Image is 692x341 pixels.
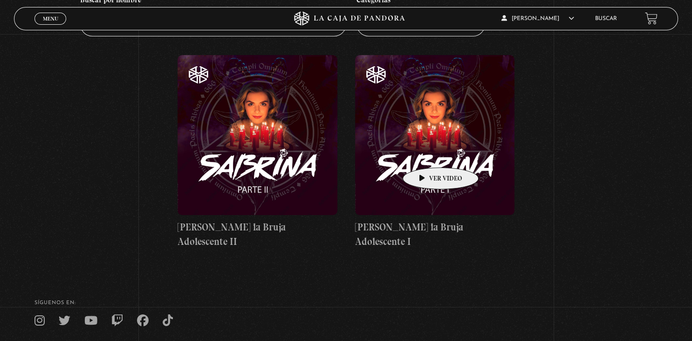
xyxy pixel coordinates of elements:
h4: [PERSON_NAME] la Bruja Adolescente I [355,220,514,249]
a: [PERSON_NAME] la Bruja Adolescente II [178,55,337,249]
h4: SÍguenos en: [34,300,658,306]
a: View your shopping cart [645,12,658,25]
h4: [PERSON_NAME] la Bruja Adolescente II [178,220,337,249]
span: Cerrar [40,23,62,30]
a: Buscar [595,16,617,21]
a: [PERSON_NAME] la Bruja Adolescente I [355,55,514,249]
span: Menu [43,16,58,21]
span: [PERSON_NAME] [501,16,574,21]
